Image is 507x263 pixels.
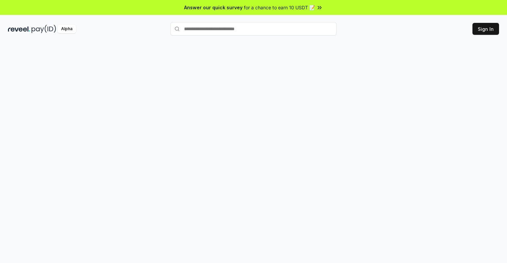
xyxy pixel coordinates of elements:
[32,25,56,33] img: pay_id
[57,25,76,33] div: Alpha
[184,4,243,11] span: Answer our quick survey
[244,4,315,11] span: for a chance to earn 10 USDT 📝
[472,23,499,35] button: Sign In
[8,25,30,33] img: reveel_dark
